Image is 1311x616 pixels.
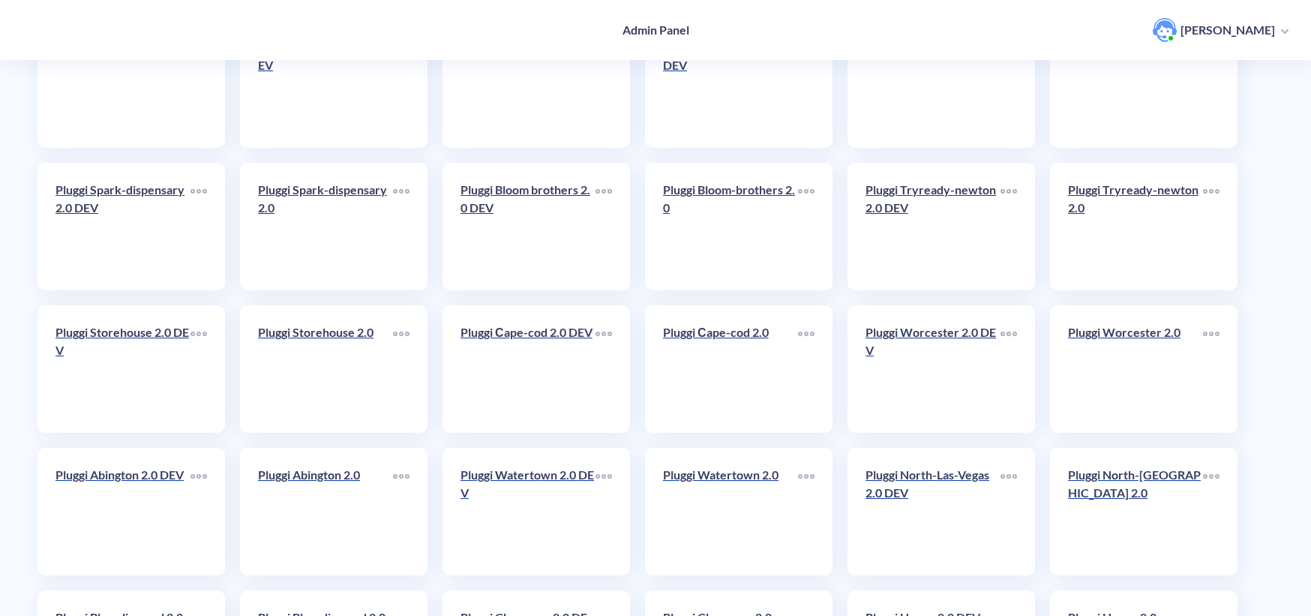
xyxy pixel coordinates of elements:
[865,466,1000,502] p: Pluggi North-Las-Vegas 2.0 DEV
[1068,181,1203,272] a: Pluggi Tryready-newton 2.0
[1068,181,1203,217] p: Pluggi Tryready-newton 2.0
[460,181,595,217] p: Pluggi Bloom brothers 2.0 DEV
[258,181,393,272] a: Pluggi Spark-dispensary 2.0
[258,323,393,415] a: Pluggi Storehouse 2.0
[460,466,595,557] a: Pluggi Watertown 2.0 DEV
[55,323,190,359] p: Pluggi Storehouse 2.0 DEV
[663,323,798,415] a: Pluggi Сape-cod 2.0
[663,181,798,217] p: Pluggi Bloom-brothers 2.0
[55,323,190,415] a: Pluggi Storehouse 2.0 DEV
[1068,466,1203,557] a: Pluggi North-[GEOGRAPHIC_DATA] 2.0
[865,38,1000,130] a: [PERSON_NAME]-ma 2.0
[258,181,393,217] p: Pluggi Spark-dispensary 2.0
[663,466,798,484] p: Pluggi Watertown 2.0
[865,181,1000,217] p: Pluggi Tryready-newton 2.0 DEV
[460,466,595,502] p: Pluggi Watertown 2.0 DEV
[1068,466,1203,502] p: Pluggi North-[GEOGRAPHIC_DATA] 2.0
[663,466,798,557] a: Pluggi Watertown 2.0
[663,323,798,341] p: Pluggi Сape-cod 2.0
[258,466,393,557] a: Pluggi Abington 2.0
[865,323,1000,359] p: Pluggi Worcester 2.0 DEV
[865,466,1000,557] a: Pluggi North-Las-Vegas 2.0 DEV
[55,466,190,484] p: Pluggi Abington 2.0 DEV
[663,38,798,130] a: [PERSON_NAME]-ma 2.0 DEV
[622,23,689,37] h4: Admin Panel
[1145,17,1296,44] button: user photo[PERSON_NAME]
[663,181,798,272] a: Pluggi Bloom-brothers 2.0
[1153,18,1177,42] img: user photo
[1068,323,1203,415] a: Pluggi Worcester 2.0
[55,466,190,557] a: Pluggi Abington 2.0 DEV
[1068,323,1203,341] p: Pluggi Worcester 2.0
[460,323,595,415] a: Pluggi Сape-cod 2.0 DEV
[258,323,393,341] p: Pluggi Storehouse 2.0
[460,323,595,341] p: Pluggi Сape-cod 2.0 DEV
[55,38,190,130] a: Pluggi Burlington 2.0
[865,181,1000,272] a: Pluggi Tryready-newton 2.0 DEV
[1068,38,1203,130] a: Pluggi Test Live Chat
[460,38,595,130] a: Pluggi Holyoke-ma 2.0
[55,181,190,217] p: Pluggi Spark-dispensary 2.0 DEV
[460,181,595,272] a: Pluggi Bloom brothers 2.0 DEV
[865,323,1000,415] a: Pluggi Worcester 2.0 DEV
[258,38,393,130] a: Pluggi Holyoke-ma 2.0 DEV
[258,466,393,484] p: Pluggi Abington 2.0
[55,181,190,272] a: Pluggi Spark-dispensary 2.0 DEV
[1180,22,1275,38] p: [PERSON_NAME]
